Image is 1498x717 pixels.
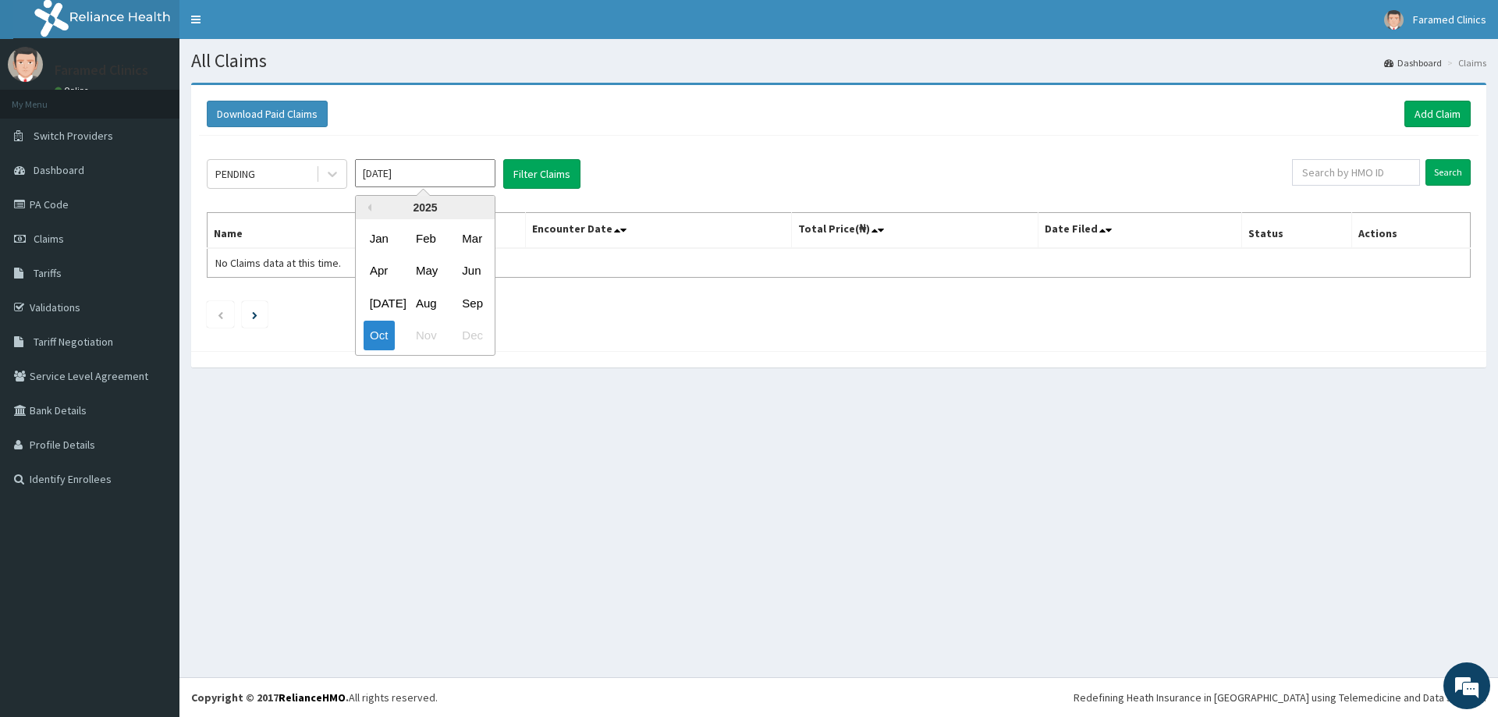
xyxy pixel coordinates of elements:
span: Tariffs [34,266,62,280]
img: d_794563401_company_1708531726252_794563401 [29,78,63,117]
span: Faramed Clinics [1413,12,1486,27]
a: Add Claim [1404,101,1471,127]
div: Choose April 2025 [364,257,395,286]
span: Tariff Negotiation [34,335,113,349]
th: Encounter Date [525,213,791,249]
span: Dashboard [34,163,84,177]
th: Name [208,213,526,249]
div: Choose February 2025 [410,224,441,253]
div: Chat with us now [81,87,262,108]
button: Filter Claims [503,159,580,189]
span: We're online! [91,197,215,354]
th: Status [1241,213,1351,249]
a: Previous page [217,307,224,321]
a: Next page [252,307,257,321]
span: Switch Providers [34,129,113,143]
span: No Claims data at this time. [215,256,341,270]
div: 2025 [356,196,495,219]
textarea: Type your message and hit 'Enter' [8,426,297,481]
footer: All rights reserved. [179,677,1498,717]
button: Previous Year [364,204,371,211]
li: Claims [1443,56,1486,69]
div: month 2025-10 [356,222,495,352]
div: Choose May 2025 [410,257,441,286]
div: Choose September 2025 [456,289,487,318]
p: Faramed Clinics [55,63,148,77]
a: Online [55,85,92,96]
a: RelianceHMO [279,690,346,705]
th: Date Filed [1038,213,1241,249]
th: Total Price(₦) [791,213,1038,249]
div: Redefining Heath Insurance in [GEOGRAPHIC_DATA] using Telemedicine and Data Science! [1074,690,1486,705]
input: Search [1425,159,1471,186]
button: Download Paid Claims [207,101,328,127]
input: Select Month and Year [355,159,495,187]
img: User Image [8,47,43,82]
span: Claims [34,232,64,246]
a: Dashboard [1384,56,1442,69]
div: Choose October 2025 [364,321,395,350]
div: Choose March 2025 [456,224,487,253]
strong: Copyright © 2017 . [191,690,349,705]
img: User Image [1384,10,1404,30]
input: Search by HMO ID [1292,159,1420,186]
th: Actions [1351,213,1470,249]
div: Choose January 2025 [364,224,395,253]
h1: All Claims [191,51,1486,71]
div: Choose July 2025 [364,289,395,318]
div: Minimize live chat window [256,8,293,45]
div: Choose August 2025 [410,289,441,318]
div: PENDING [215,166,255,182]
div: Choose June 2025 [456,257,487,286]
